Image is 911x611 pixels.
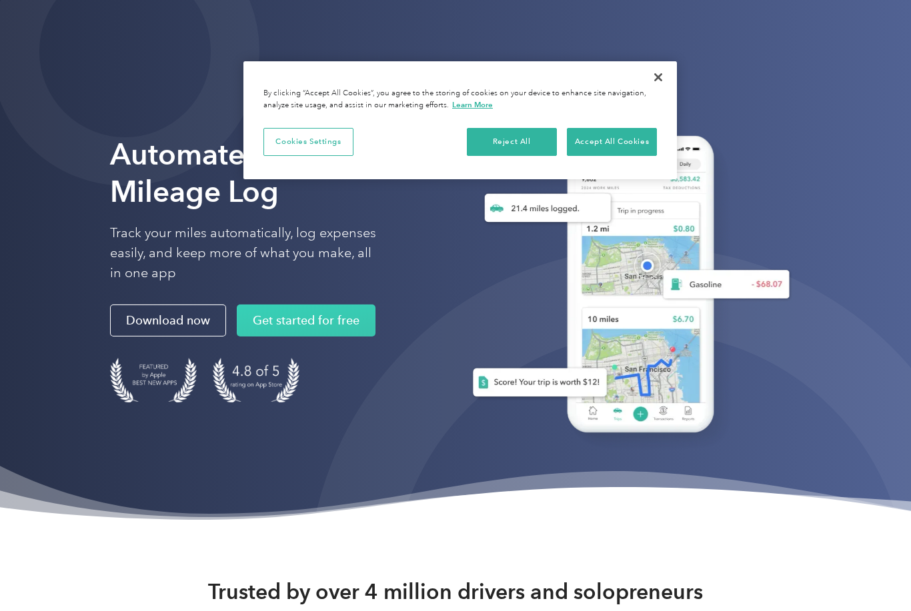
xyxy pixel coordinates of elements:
[237,305,375,336] a: Get started for free
[110,223,377,283] p: Track your miles automatically, log expenses easily, and keep more of what you make, all in one app
[451,122,800,452] img: Everlance, mileage tracker app, expense tracking app
[243,61,677,179] div: Cookie banner
[263,128,353,156] button: Cookies Settings
[467,128,557,156] button: Reject All
[263,88,657,111] div: By clicking “Accept All Cookies”, you agree to the storing of cookies on your device to enhance s...
[644,63,673,92] button: Close
[110,358,197,402] img: Badge for Featured by Apple Best New Apps
[243,61,677,179] div: Privacy
[213,358,299,402] img: 4.9 out of 5 stars on the app store
[567,128,657,156] button: Accept All Cookies
[110,305,226,336] a: Download now
[208,578,703,605] strong: Trusted by over 4 million drivers and solopreneurs
[452,100,493,109] a: More information about your privacy, opens in a new tab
